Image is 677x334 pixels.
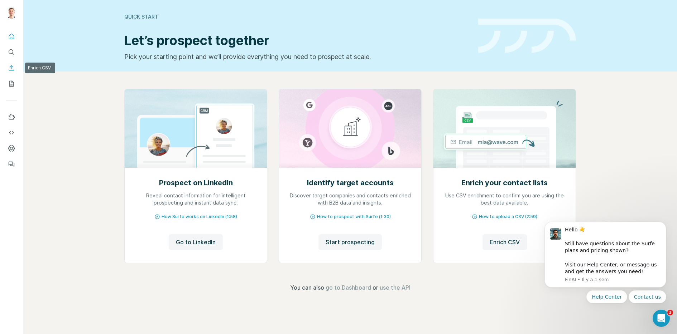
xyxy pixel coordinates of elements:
img: Enrich your contact lists [433,89,576,168]
p: Use CSV enrichment to confirm you are using the best data available. [441,192,568,206]
h2: Prospect on LinkedIn [159,178,233,188]
button: Use Surfe on LinkedIn [6,110,17,123]
button: Enrich CSV [6,62,17,74]
span: Start prospecting [326,238,375,246]
p: Discover target companies and contacts enriched with B2B data and insights. [286,192,414,206]
h1: Let’s prospect together [124,33,470,48]
span: You can also [290,283,324,292]
button: use the API [380,283,410,292]
span: How to upload a CSV (2:59) [479,213,537,220]
p: Reveal contact information for intelligent prospecting and instant data sync. [132,192,260,206]
button: Go to LinkedIn [169,234,223,250]
span: How Surfe works on LinkedIn (1:58) [162,213,237,220]
img: Prospect on LinkedIn [124,89,267,168]
span: How to prospect with Surfe (1:30) [317,213,391,220]
button: Dashboard [6,142,17,155]
img: Identify target accounts [279,89,422,168]
img: banner [478,19,576,53]
button: Start prospecting [318,234,382,250]
button: go to Dashboard [326,283,371,292]
button: Quick start [6,30,17,43]
div: Quick start [124,13,470,20]
button: Search [6,46,17,59]
h2: Identify target accounts [307,178,394,188]
button: My lists [6,77,17,90]
iframe: Intercom notifications message [534,213,677,330]
span: Enrich CSV [490,238,520,246]
span: 2 [667,310,673,315]
p: Pick your starting point and we’ll provide everything you need to prospect at scale. [124,52,470,62]
button: Feedback [6,158,17,171]
h2: Enrich your contact lists [461,178,548,188]
span: Go to LinkedIn [176,238,216,246]
img: Avatar [6,7,17,19]
button: Enrich CSV [482,234,527,250]
span: or [373,283,378,292]
button: Use Surfe API [6,126,17,139]
iframe: Intercom live chat [653,310,670,327]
